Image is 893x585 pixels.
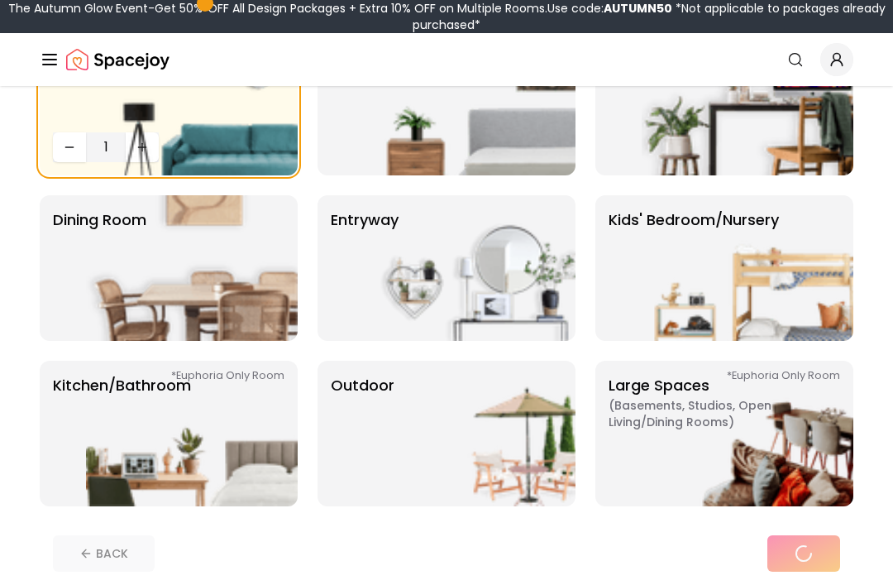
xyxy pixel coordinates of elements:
[86,195,298,341] img: Dining Room
[86,30,298,175] img: Living Room
[609,397,815,430] span: ( Basements, Studios, Open living/dining rooms )
[364,195,575,341] img: entryway
[53,374,191,493] p: Kitchen/Bathroom
[66,43,170,76] a: Spacejoy
[364,30,575,175] img: Bedroom
[609,209,779,328] p: Kids' Bedroom/Nursery
[331,374,394,493] p: Outdoor
[53,132,86,162] button: Decrease quantity
[609,43,654,162] p: Office
[642,361,853,506] img: Large Spaces *Euphoria Only
[364,361,575,506] img: Outdoor
[331,209,399,328] p: entryway
[642,195,853,341] img: Kids' Bedroom/Nursery
[642,30,853,175] img: Office
[609,374,815,493] p: Large Spaces
[53,209,146,328] p: Dining Room
[331,43,399,162] p: Bedroom
[86,361,298,506] img: Kitchen/Bathroom *Euphoria Only
[66,43,170,76] img: Spacejoy Logo
[40,33,853,86] nav: Global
